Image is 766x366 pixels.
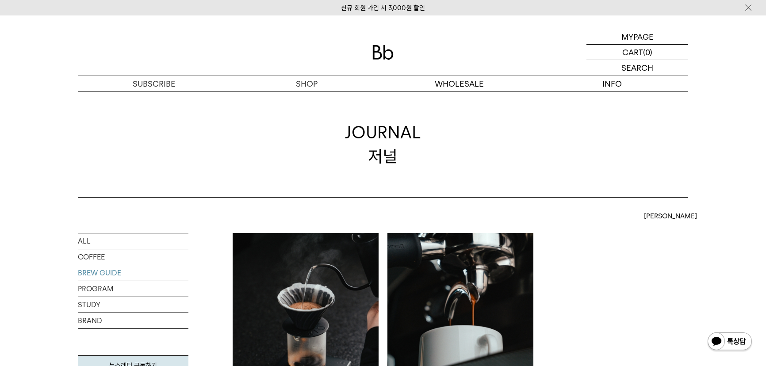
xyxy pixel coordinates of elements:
p: INFO [536,76,688,91]
a: MYPAGE [586,29,688,45]
img: 로고 [372,45,394,60]
p: CART [622,45,643,60]
a: CART (0) [586,45,688,60]
a: BRAND [78,313,188,328]
a: SUBSCRIBE [78,76,230,91]
a: SHOP [230,76,383,91]
a: 신규 회원 가입 시 3,000원 할인 [341,4,425,12]
a: COFFEE [78,249,188,265]
a: STUDY [78,297,188,313]
a: BREW GUIDE [78,265,188,281]
p: MYPAGE [621,29,654,44]
a: ALL [78,233,188,249]
img: 카카오톡 채널 1:1 채팅 버튼 [707,332,753,353]
div: JOURNAL 저널 [345,121,421,168]
p: SEARCH [621,60,653,76]
p: WHOLESALE [383,76,536,91]
a: PROGRAM [78,281,188,297]
p: (0) [643,45,652,60]
span: [PERSON_NAME] [644,211,697,221]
